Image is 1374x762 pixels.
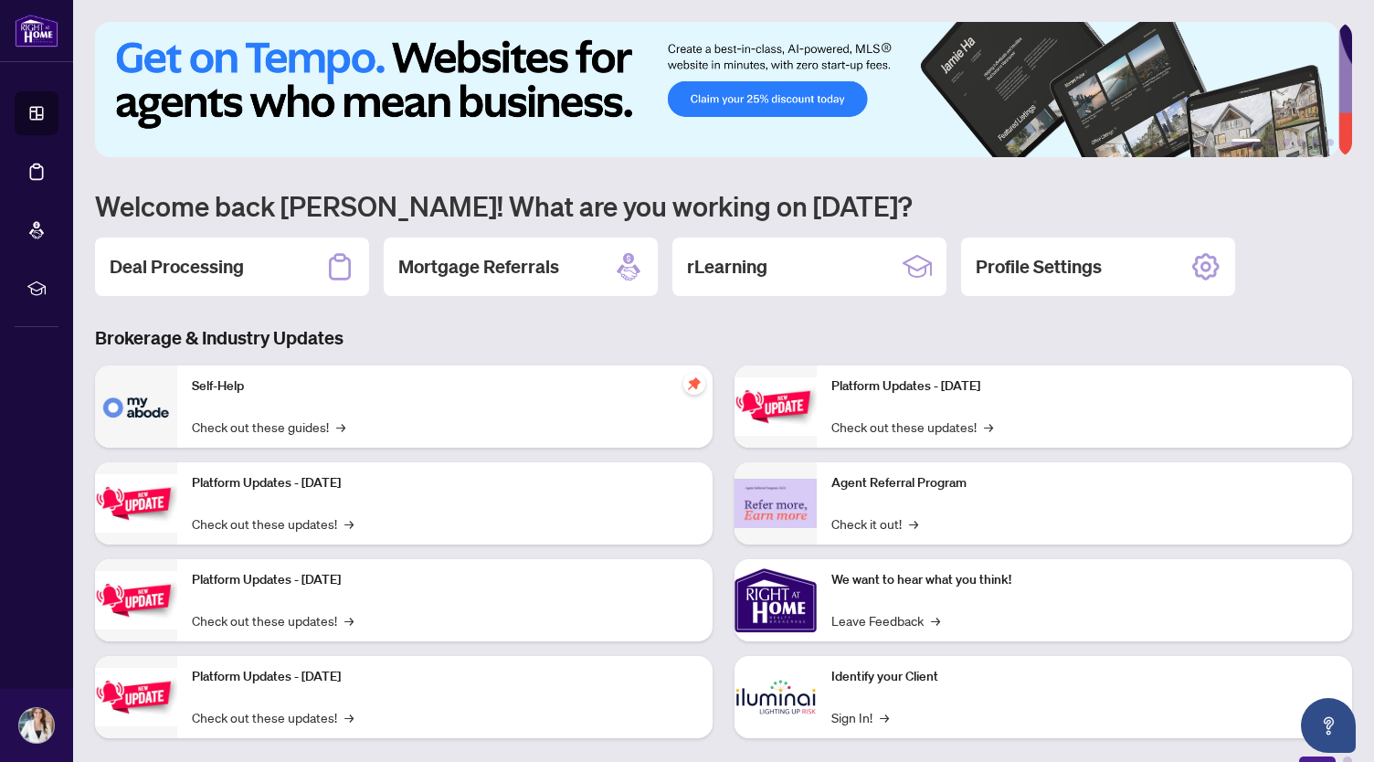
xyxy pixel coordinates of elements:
span: → [880,707,889,727]
a: Check out these updates!→ [192,707,354,727]
p: Self-Help [192,376,698,397]
h2: rLearning [687,254,767,280]
img: We want to hear what you think! [735,559,817,641]
img: Platform Updates - June 23, 2025 [735,377,817,435]
p: Agent Referral Program [831,473,1337,493]
button: 1 [1231,139,1261,146]
a: Leave Feedback→ [831,610,940,630]
a: Check out these updates!→ [192,513,354,534]
p: Platform Updates - [DATE] [192,473,698,493]
p: Platform Updates - [DATE] [192,667,698,687]
span: → [344,707,354,727]
h2: Mortgage Referrals [398,254,559,280]
img: Platform Updates - July 8, 2025 [95,668,177,725]
button: 5 [1312,139,1319,146]
a: Check out these updates!→ [831,417,993,437]
h2: Deal Processing [110,254,244,280]
h2: Profile Settings [976,254,1102,280]
img: Slide 0 [95,22,1338,157]
p: Identify your Client [831,667,1337,687]
p: We want to hear what you think! [831,570,1337,590]
span: → [344,610,354,630]
button: 6 [1326,139,1334,146]
button: 2 [1268,139,1275,146]
h3: Brokerage & Industry Updates [95,325,1352,351]
a: Check out these guides!→ [192,417,345,437]
img: Identify your Client [735,656,817,738]
button: Open asap [1301,698,1356,753]
img: logo [15,14,58,48]
img: Self-Help [95,365,177,448]
button: 3 [1283,139,1290,146]
p: Platform Updates - [DATE] [192,570,698,590]
a: Sign In!→ [831,707,889,727]
button: 4 [1297,139,1305,146]
a: Check it out!→ [831,513,918,534]
span: pushpin [683,373,705,395]
p: Platform Updates - [DATE] [831,376,1337,397]
span: → [909,513,918,534]
span: → [984,417,993,437]
a: Check out these updates!→ [192,610,354,630]
img: Profile Icon [19,708,54,743]
span: → [344,513,354,534]
img: Platform Updates - July 21, 2025 [95,571,177,629]
span: → [931,610,940,630]
img: Platform Updates - September 16, 2025 [95,474,177,532]
span: → [336,417,345,437]
h1: Welcome back [PERSON_NAME]! What are you working on [DATE]? [95,188,1352,223]
img: Agent Referral Program [735,479,817,529]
